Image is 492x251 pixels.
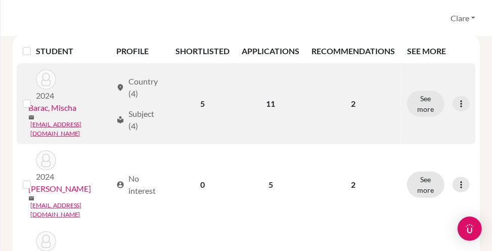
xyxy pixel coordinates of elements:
[36,171,56,183] p: 2024
[110,39,169,63] th: PROFILE
[458,217,482,241] div: Open Intercom Messenger
[116,181,124,189] span: account_circle
[401,39,476,63] th: SEE MORE
[36,150,56,171] img: Barter, Amelia
[36,39,111,63] th: STUDENT
[311,179,395,191] p: 2
[30,201,112,219] a: [EMAIL_ADDRESS][DOMAIN_NAME]
[311,98,395,110] p: 2
[116,173,163,197] div: No interest
[169,144,236,225] td: 0
[116,108,163,132] div: Subject (4)
[305,39,401,63] th: RECOMMENDATIONS
[407,91,444,117] button: See more
[116,116,124,124] span: local_library
[236,39,305,63] th: APPLICATIONS
[446,9,480,28] button: Clare
[407,172,444,198] button: See more
[28,195,34,201] span: mail
[36,69,56,90] img: Barac, Mischa
[28,183,92,195] a: [PERSON_NAME]
[236,144,305,225] td: 5
[36,90,56,102] p: 2024
[30,120,112,138] a: [EMAIL_ADDRESS][DOMAIN_NAME]
[169,39,236,63] th: SHORTLISTED
[28,114,34,120] span: mail
[169,63,236,144] td: 5
[116,75,163,100] div: Country (4)
[116,83,124,92] span: location_on
[28,102,76,114] a: Barac, Mischa
[236,63,305,144] td: 11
